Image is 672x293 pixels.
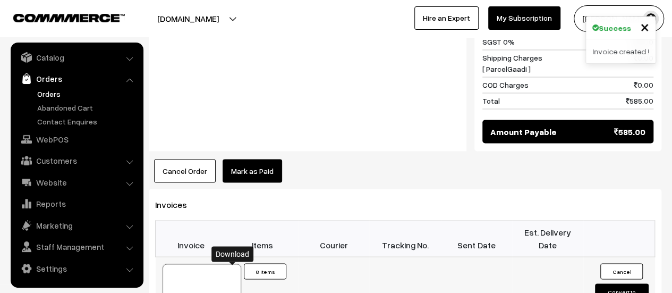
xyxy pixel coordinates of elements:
img: COMMMERCE [13,14,125,22]
div: Download [211,246,253,262]
img: user [643,11,659,27]
button: [PERSON_NAME] [574,5,664,32]
a: Abandoned Cart [35,102,140,113]
button: Cancel Order [154,159,216,182]
a: Marketing [13,216,140,235]
a: Staff Management [13,237,140,256]
button: Cancel [600,263,643,279]
a: My Subscription [488,6,560,30]
th: Tracking No. [369,220,440,256]
th: Courier [298,220,369,256]
span: 0.00 [634,79,653,90]
div: Invoice created ! [586,39,656,63]
a: Catalog [13,48,140,67]
a: WebPOS [13,130,140,149]
a: Mark as Paid [223,159,282,182]
button: 8 Items [244,263,286,279]
span: Invoices [155,199,200,210]
span: COD Charges [482,79,529,90]
span: Amount Payable [490,125,557,138]
span: SGST 0% [482,36,515,47]
a: COMMMERCE [13,11,106,23]
a: Orders [35,88,140,99]
th: Invoice [156,220,227,256]
span: Shipping Charges [ ParcelGaadi ] [482,52,542,74]
a: Customers [13,151,140,170]
span: × [640,16,649,36]
button: [DOMAIN_NAME] [120,5,256,32]
button: Close [640,19,649,35]
strong: Success [599,22,631,34]
th: Items [227,220,298,256]
a: Website [13,173,140,192]
span: Total [482,95,500,106]
a: Contact Enquires [35,116,140,127]
th: Est. Delivery Date [512,220,583,256]
a: Hire an Expert [414,6,479,30]
a: Orders [13,69,140,88]
th: Sent Date [441,220,512,256]
a: Reports [13,194,140,213]
a: Settings [13,259,140,278]
span: 585.00 [614,125,645,138]
span: 585.00 [626,95,653,106]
